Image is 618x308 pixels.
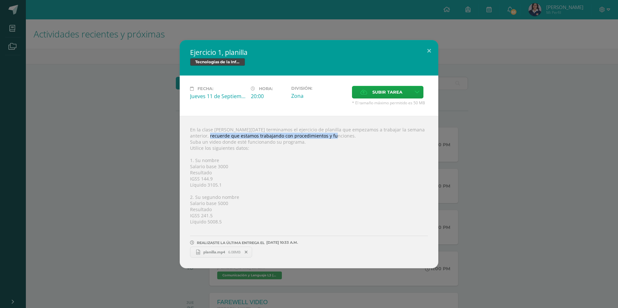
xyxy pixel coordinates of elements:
span: Hora: [259,86,273,91]
span: Remover entrega [241,249,252,256]
div: Jueves 11 de Septiembre [190,93,246,100]
span: Subir tarea [372,86,402,98]
span: * El tamaño máximo permitido es 50 MB [352,100,428,106]
span: Tecnologías de la Información y la Comunicación 5 [190,58,245,66]
span: Fecha: [197,86,213,91]
div: Zona [291,92,347,99]
span: planilla.mp4 [200,250,228,254]
label: División: [291,86,347,91]
a: planilla.mp4 6.08MB [190,247,252,258]
h2: Ejercicio 1, planilla [190,48,428,57]
div: 20:00 [251,93,286,100]
div: En la clase [PERSON_NAME][DATE] terminamos el ejercicio de planilla que empezamos a trabajar la s... [180,116,438,268]
span: 6.08MB [228,250,240,254]
span: REALIZASTE LA ÚLTIMA ENTREGA EL [197,241,265,245]
button: Close (Esc) [420,40,438,62]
